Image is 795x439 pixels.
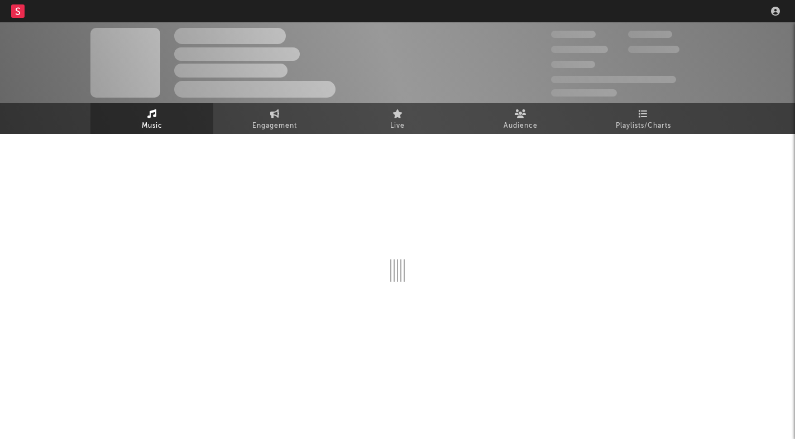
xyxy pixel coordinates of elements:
span: Audience [504,119,538,133]
span: 100,000 [551,61,595,68]
a: Live [336,103,459,134]
span: Playlists/Charts [616,119,671,133]
span: 300,000 [551,31,596,38]
span: Live [390,119,405,133]
span: 100,000 [628,31,672,38]
span: Jump Score: 85.0 [551,89,617,97]
span: 1,000,000 [628,46,679,53]
span: Engagement [252,119,297,133]
span: Music [142,119,162,133]
a: Music [90,103,213,134]
a: Audience [459,103,582,134]
a: Playlists/Charts [582,103,705,134]
span: 50,000,000 [551,46,608,53]
a: Engagement [213,103,336,134]
span: 50,000,000 Monthly Listeners [551,76,676,83]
